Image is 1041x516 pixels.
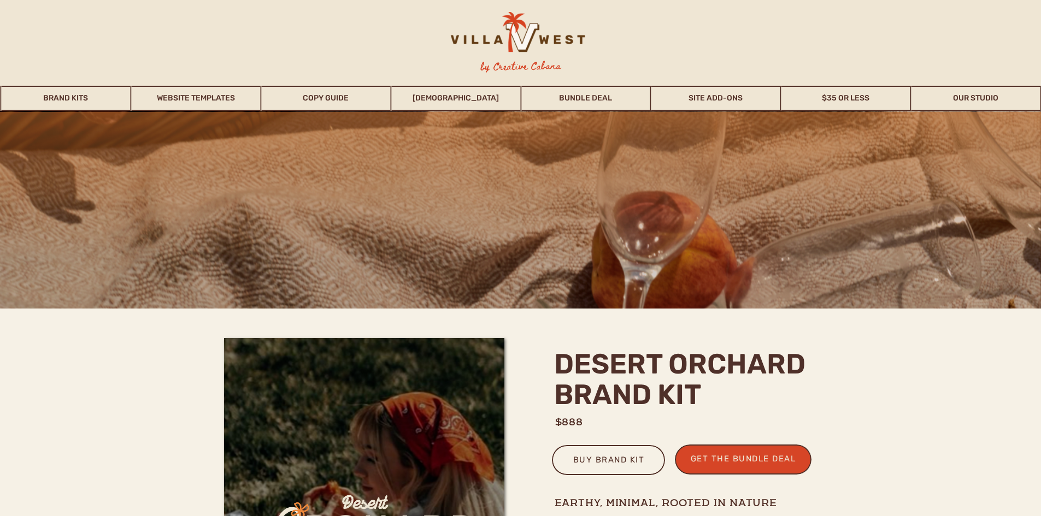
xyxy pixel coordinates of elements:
a: Copy Guide [261,86,390,111]
a: $35 or Less [781,86,910,111]
a: [DEMOGRAPHIC_DATA] [391,86,520,111]
a: get the bundle deal [685,452,802,470]
a: Site Add-Ons [651,86,780,111]
h2: Earthy, minimal, rooted in nature [555,496,815,509]
a: Our Studio [911,86,1040,111]
h3: by Creative Cabana [471,58,570,75]
a: Bundle Deal [521,86,650,111]
a: Brand Kits [2,86,131,111]
h1: desert orchard brand kit [554,349,818,414]
a: buy brand kit [565,453,653,471]
a: Website Templates [131,86,260,111]
h1: $888 [555,415,614,429]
